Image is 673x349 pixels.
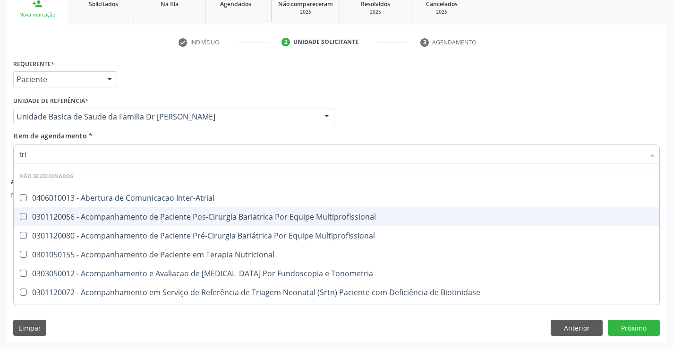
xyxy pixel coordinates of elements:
div: Nova marcação [13,11,61,18]
button: Próximo [608,320,660,336]
span: Paciente [17,75,98,84]
div: 2025 [278,9,333,16]
button: Anterior [551,320,603,336]
div: Unidade solicitante [293,38,358,46]
span: Item de agendamento [13,131,87,140]
div: 2025 [352,9,399,16]
button: Limpar [13,320,46,336]
label: Requerente [13,57,54,71]
p: Nenhum anexo disponível. [11,190,96,200]
div: 2 [281,38,290,46]
label: Unidade de referência [13,94,88,109]
input: Buscar por procedimentos [19,145,644,163]
span: Unidade Basica de Saude da Familia Dr [PERSON_NAME] [17,112,315,121]
div: 2025 [418,9,465,16]
label: Anexos adicionados [11,175,77,190]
